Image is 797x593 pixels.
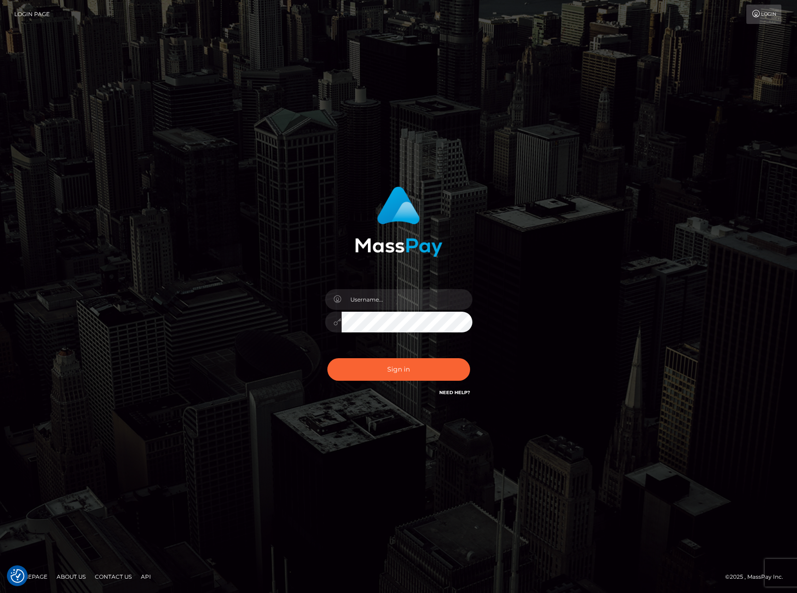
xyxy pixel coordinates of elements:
[725,572,790,582] div: © 2025 , MassPay Inc.
[137,570,155,584] a: API
[11,569,24,583] button: Consent Preferences
[342,289,472,310] input: Username...
[91,570,135,584] a: Contact Us
[11,569,24,583] img: Revisit consent button
[53,570,89,584] a: About Us
[327,358,470,381] button: Sign in
[355,186,442,257] img: MassPay Login
[10,570,51,584] a: Homepage
[14,5,50,24] a: Login Page
[746,5,781,24] a: Login
[439,390,470,395] a: Need Help?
